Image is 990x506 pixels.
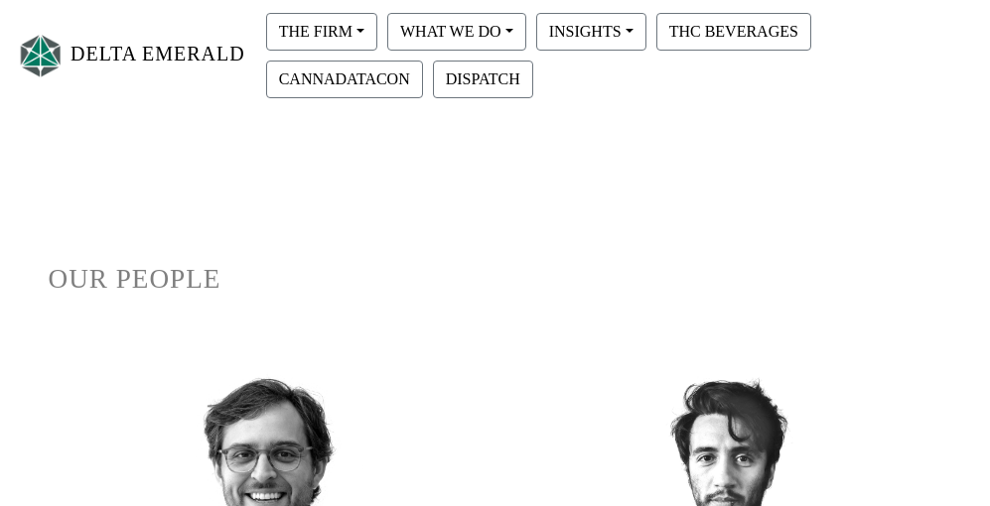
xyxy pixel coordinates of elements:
[433,61,533,98] button: DISPATCH
[428,69,538,86] a: DISPATCH
[16,25,245,87] a: DELTA EMERALD
[651,22,816,39] a: THC BEVERAGES
[49,263,942,296] h1: OUR PEOPLE
[261,69,428,86] a: CANNADATACON
[266,13,377,51] button: THE FIRM
[536,13,646,51] button: INSIGHTS
[656,13,811,51] button: THC BEVERAGES
[16,30,66,82] img: Logo
[387,13,526,51] button: WHAT WE DO
[266,61,423,98] button: CANNADATACON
